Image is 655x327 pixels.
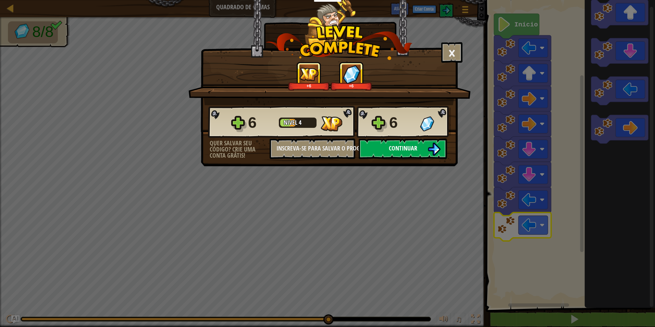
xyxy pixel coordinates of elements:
[359,138,447,159] button: Continuar
[248,112,275,134] div: 6
[343,65,360,84] img: Gemas Ganhas
[265,25,412,60] img: level_complete.png
[389,144,417,153] span: Continuar
[299,118,301,127] span: 4
[321,116,342,131] img: XP Ganho
[428,143,441,156] img: Continuar
[420,116,434,131] img: Gemas Ganhas
[299,68,319,81] img: XP Ganho
[389,112,416,134] div: 6
[332,83,371,88] div: +6
[270,138,355,159] button: Inscreva-se para salvar o progresso
[284,118,299,127] span: Nível
[289,83,328,88] div: +6
[441,42,462,63] button: ×
[210,140,270,159] div: Quer salvar seu código? Crie uma conta grátis!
